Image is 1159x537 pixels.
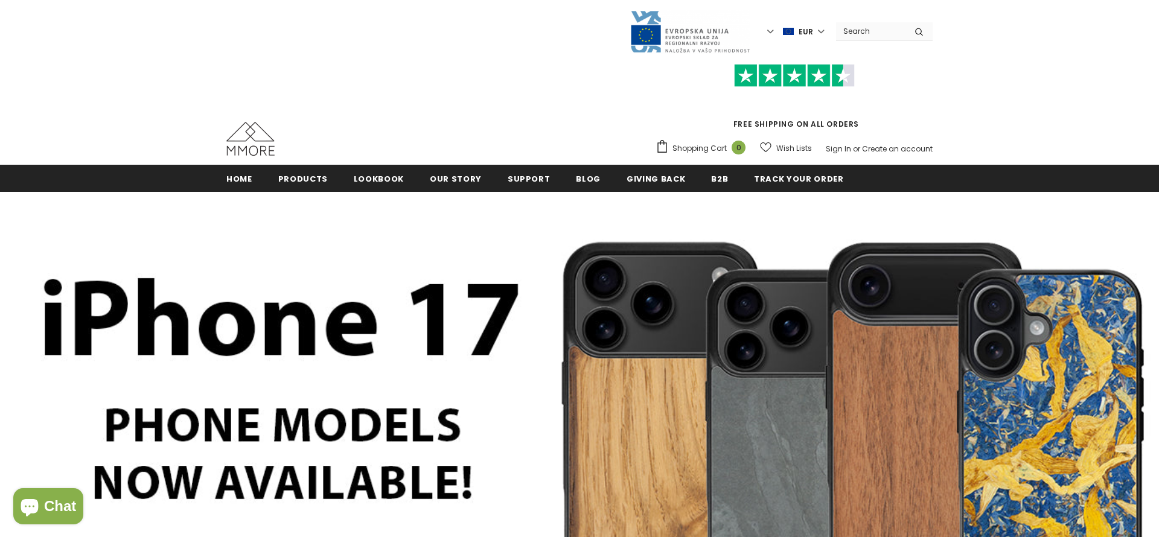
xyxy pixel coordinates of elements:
a: B2B [711,165,728,192]
a: Track your order [754,165,843,192]
span: Track your order [754,173,843,185]
span: Our Story [430,173,482,185]
span: Lookbook [354,173,404,185]
a: Blog [576,165,601,192]
img: MMORE Cases [226,122,275,156]
a: Wish Lists [760,138,812,159]
img: Javni Razpis [630,10,750,54]
span: FREE SHIPPING ON ALL ORDERS [656,69,933,129]
a: Javni Razpis [630,26,750,36]
img: Trust Pilot Stars [734,64,855,87]
a: Our Story [430,165,482,192]
span: Blog [576,173,601,185]
span: EUR [799,26,813,38]
inbox-online-store-chat: Shopify online store chat [10,488,87,527]
a: support [508,165,551,192]
a: Shopping Cart 0 [656,139,752,157]
a: Products [278,165,328,192]
span: Home [226,173,252,185]
span: Giving back [627,173,685,185]
input: Search Site [836,22,905,40]
iframe: Customer reviews powered by Trustpilot [656,87,933,118]
span: Shopping Cart [672,142,727,154]
span: B2B [711,173,728,185]
a: Lookbook [354,165,404,192]
a: Home [226,165,252,192]
a: Create an account [862,144,933,154]
span: Wish Lists [776,142,812,154]
a: Giving back [627,165,685,192]
span: or [853,144,860,154]
span: support [508,173,551,185]
span: Products [278,173,328,185]
a: Sign In [826,144,851,154]
span: 0 [732,141,746,154]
